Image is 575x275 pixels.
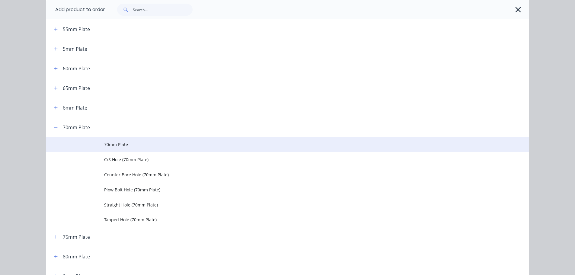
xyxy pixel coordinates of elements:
div: 75mm Plate [63,233,90,241]
span: Plow Bolt Hole (70mm Plate) [104,187,444,193]
div: 70mm Plate [63,124,90,131]
div: 80mm Plate [63,253,90,260]
span: Tapped Hole (70mm Plate) [104,216,444,223]
span: C/S Hole (70mm Plate) [104,156,444,163]
span: 70mm Plate [104,141,444,148]
div: 5mm Plate [63,45,87,53]
span: Straight Hole (70mm Plate) [104,202,444,208]
div: 60mm Plate [63,65,90,72]
input: Search... [133,4,193,16]
span: Counter Bore Hole (70mm Plate) [104,171,444,178]
div: 65mm Plate [63,85,90,92]
div: 55mm Plate [63,26,90,33]
div: 6mm Plate [63,104,87,111]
